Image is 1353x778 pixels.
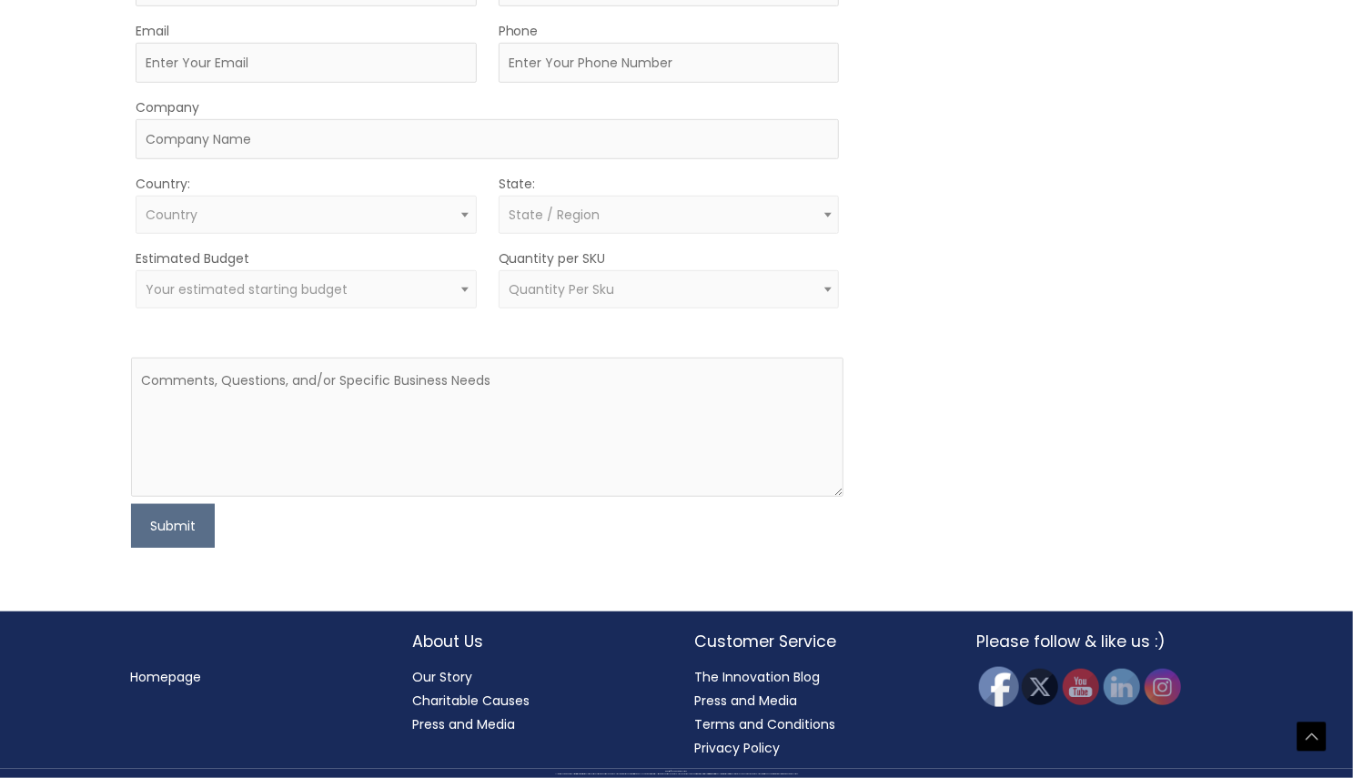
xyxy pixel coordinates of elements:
div: Copyright © 2025 [32,771,1321,773]
span: State / Region [509,206,600,224]
label: Email [136,19,169,43]
a: Terms and Conditions [695,715,836,733]
label: Estimated Budget [136,247,249,270]
nav: Customer Service [695,665,941,760]
h2: Customer Service [695,630,941,653]
button: Submit [131,504,215,548]
input: Company Name [136,119,840,159]
img: Twitter [1022,669,1058,705]
a: Privacy Policy [695,739,781,757]
span: Cosmetic Solutions [676,771,688,772]
img: Facebook [978,666,1018,706]
h2: About Us [413,630,659,653]
span: Quantity Per Sku [509,280,614,298]
input: Enter Your Email [136,43,477,83]
label: Phone [499,19,539,43]
span: Your estimated starting budget [146,280,348,298]
div: All material on this Website, including design, text, images, logos and sounds, are owned by Cosm... [32,773,1321,775]
input: Enter Your Phone Number [499,43,840,83]
nav: About Us [413,665,659,736]
h2: Please follow & like us :) [977,630,1223,653]
label: State: [499,172,536,196]
nav: Menu [131,665,377,689]
label: Country: [136,172,190,196]
a: Charitable Causes [413,692,530,710]
a: Our Story [413,668,473,686]
label: Quantity per SKU [499,247,606,270]
span: Country [146,206,197,224]
a: The Innovation Blog [695,668,821,686]
a: Press and Media [695,692,798,710]
a: Press and Media [413,715,516,733]
a: Homepage [131,668,202,686]
label: Company [136,96,199,119]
